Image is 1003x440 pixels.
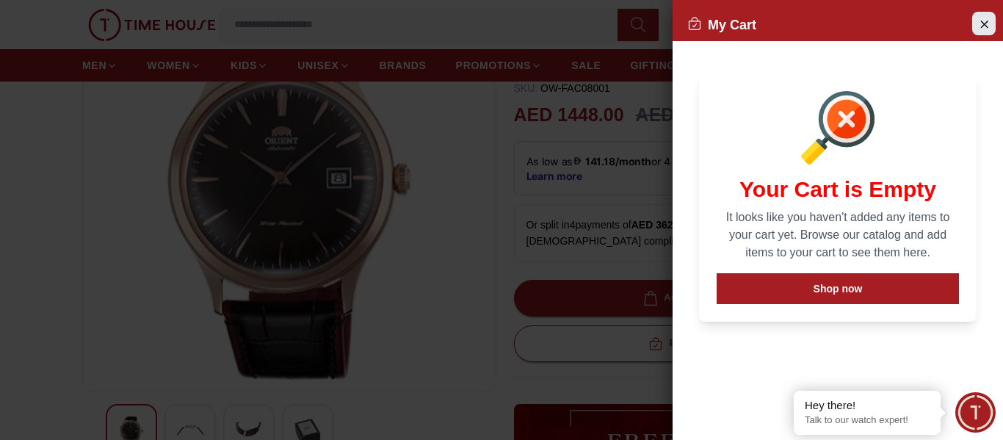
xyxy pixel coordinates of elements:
button: Close Account [972,12,996,35]
div: Chat Widget [955,392,996,433]
div: Hey there! [805,398,930,413]
p: It looks like you haven't added any items to your cart yet. Browse our catalog and add items to y... [717,209,959,262]
h2: My Cart [687,15,756,35]
h1: Your Cart is Empty [717,176,959,203]
p: Talk to our watch expert! [805,414,930,427]
button: Shop now [717,273,959,304]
